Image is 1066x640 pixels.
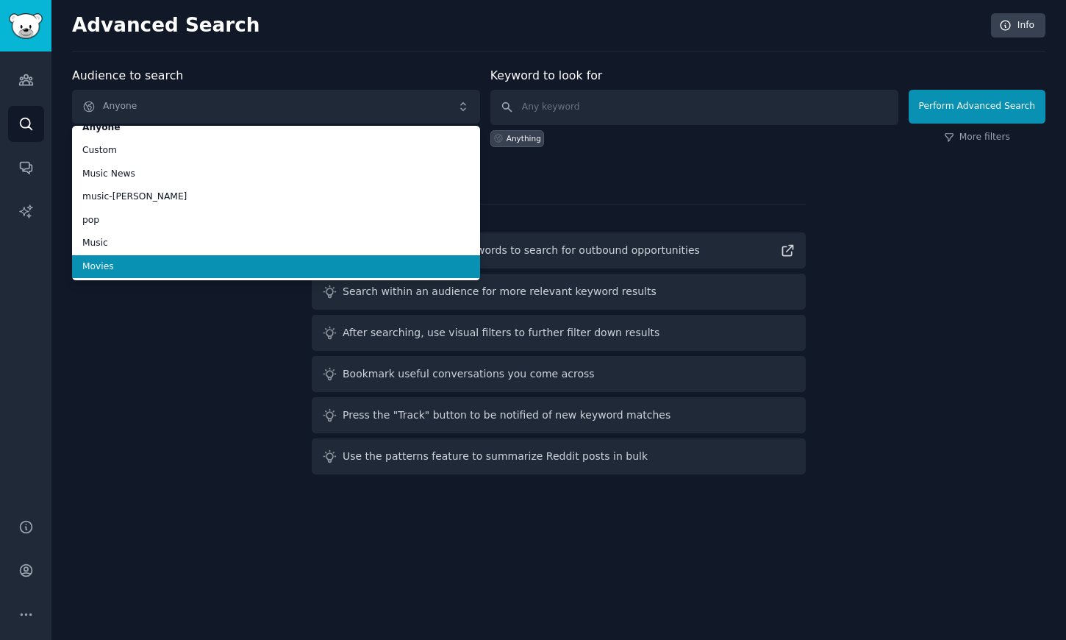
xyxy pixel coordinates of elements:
div: Read guide on helpful keywords to search for outbound opportunities [343,243,700,258]
div: Use the patterns feature to summarize Reddit posts in bulk [343,449,648,464]
ul: Anyone [72,126,480,280]
span: pop [82,214,470,227]
a: Info [991,13,1045,38]
div: Search within an audience for more relevant keyword results [343,284,657,299]
span: Custom [82,144,470,157]
div: Bookmark useful conversations you come across [343,366,595,382]
span: Movies [82,260,470,274]
label: Keyword to look for [490,68,603,82]
label: Audience to search [72,68,183,82]
img: GummySearch logo [9,13,43,39]
button: Perform Advanced Search [909,90,1045,124]
span: music-[PERSON_NAME] [82,191,470,204]
span: Anyone [82,121,470,135]
button: Anyone [72,90,480,124]
span: Music News [82,168,470,181]
div: Anything [507,133,541,143]
div: Press the "Track" button to be notified of new keyword matches [343,408,670,423]
a: More filters [944,131,1010,144]
div: After searching, use visual filters to further filter down results [343,325,659,341]
input: Any keyword [490,90,898,125]
h2: Advanced Search [72,14,983,38]
span: Music [82,237,470,250]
